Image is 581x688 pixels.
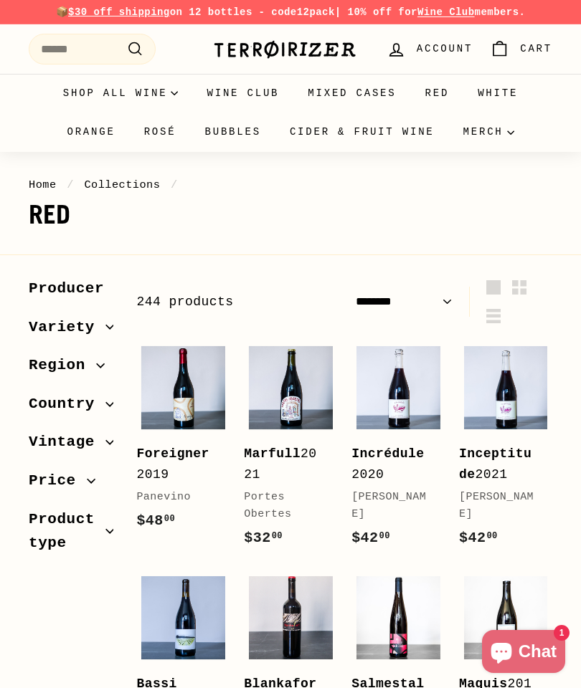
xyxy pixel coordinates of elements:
[378,28,481,70] a: Account
[244,530,283,546] span: $32
[459,444,538,485] div: 2021
[29,353,96,378] span: Region
[136,446,209,461] b: Foreigner
[297,6,335,18] strong: 12pack
[130,113,191,151] a: Rosé
[379,531,390,541] sup: 00
[29,426,113,465] button: Vintage
[84,178,160,191] a: Collections
[29,315,105,340] span: Variety
[167,178,181,191] span: /
[29,504,113,566] button: Product type
[190,113,275,151] a: Bubbles
[411,74,464,113] a: Red
[272,531,283,541] sup: 00
[136,292,344,312] div: 244 products
[459,530,498,546] span: $42
[29,430,105,454] span: Vintage
[478,630,570,677] inbox-online-store-chat: Shopify online store chat
[29,465,113,504] button: Price
[417,6,475,18] a: Wine Club
[459,489,538,523] div: [PERSON_NAME]
[244,489,323,523] div: Portes Obertes
[351,341,445,564] a: Incrédule2020[PERSON_NAME]
[417,41,473,57] span: Account
[459,446,532,482] b: Inceptitude
[29,201,552,229] h1: Red
[136,512,175,529] span: $48
[459,341,552,564] a: Inceptitude2021[PERSON_NAME]
[29,392,105,416] span: Country
[275,113,449,151] a: Cider & Fruit Wine
[244,341,337,564] a: Marfull2021Portes Obertes
[351,446,424,461] b: Incrédule
[29,178,57,191] a: Home
[164,514,175,524] sup: 00
[29,507,105,555] span: Product type
[29,273,113,312] button: Producer
[520,41,552,57] span: Cart
[293,74,410,113] a: Mixed Cases
[351,489,430,523] div: [PERSON_NAME]
[29,388,113,427] button: Country
[136,341,230,547] a: Foreigner2019Panevino
[29,350,113,388] button: Region
[29,4,552,20] p: 📦 on 12 bottles - code | 10% off for members.
[29,469,87,493] span: Price
[463,74,532,113] a: White
[486,531,497,541] sup: 00
[29,277,115,301] span: Producer
[63,178,77,191] span: /
[351,530,390,546] span: $42
[136,444,215,485] div: 2019
[29,312,113,350] button: Variety
[52,113,129,151] a: Orange
[244,444,323,485] div: 2021
[49,74,193,113] summary: Shop all wine
[136,489,215,506] div: Panevino
[244,446,301,461] b: Marfull
[351,444,430,485] div: 2020
[449,113,529,151] summary: Merch
[192,74,293,113] a: Wine Club
[29,176,552,193] nav: breadcrumbs
[481,28,561,70] a: Cart
[68,6,170,18] span: $30 off shipping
